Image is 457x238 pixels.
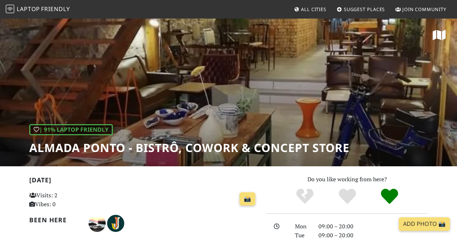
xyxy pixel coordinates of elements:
a: All Cities [291,3,329,16]
h1: Almada Ponto - Bistrô, Cowork & Concept Store [29,141,350,155]
img: LaptopFriendly [6,5,14,13]
a: 📸 [240,192,255,206]
img: 3159-jennifer.jpg [107,215,124,232]
span: All Cities [301,6,326,12]
span: Suggest Places [344,6,385,12]
div: Yes [326,188,368,206]
span: Nuno [89,219,107,227]
p: Visits: 2 Vibes: 0 [29,191,100,209]
span: Friendly [41,5,70,13]
span: Jennifer Ho [107,219,124,227]
div: No [283,188,326,206]
div: | 91% Laptop Friendly [29,124,113,136]
span: Join Community [402,6,446,12]
div: 09:00 – 20:00 [314,222,432,231]
h2: [DATE] [29,176,258,187]
div: Mon [291,222,314,231]
a: Add Photo 📸 [399,217,450,231]
p: Do you like working from here? [267,175,428,184]
img: 3143-nuno.jpg [89,215,106,232]
div: Definitely! [368,188,411,206]
a: LaptopFriendly LaptopFriendly [6,3,70,16]
span: Laptop [17,5,40,13]
h2: Been here [29,216,80,224]
a: Suggest Places [334,3,388,16]
a: Join Community [392,3,449,16]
